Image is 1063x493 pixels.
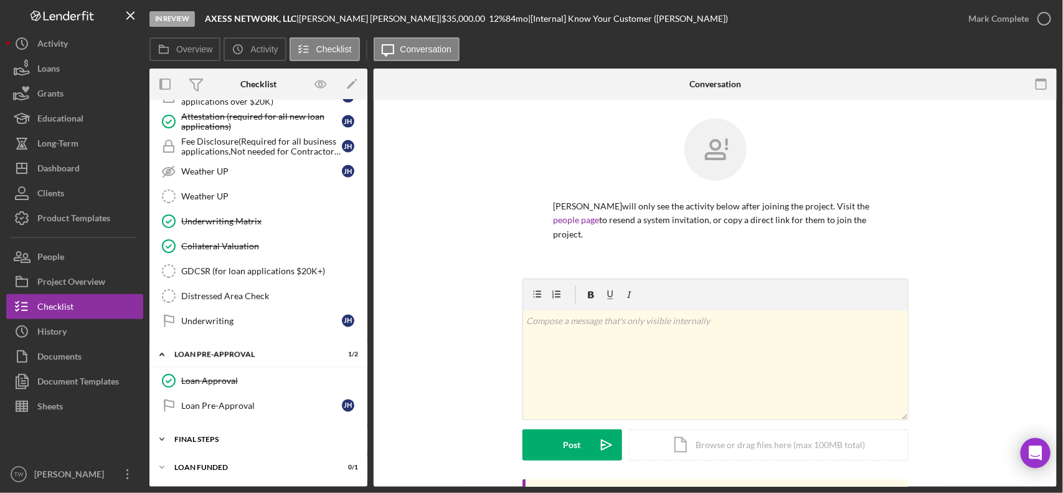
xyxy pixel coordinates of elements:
div: 0 / 1 [336,464,358,471]
button: History [6,319,143,344]
a: Loan Approval [156,368,361,393]
label: Activity [250,44,278,54]
a: people page [554,214,600,225]
div: | [205,14,299,24]
div: [PERSON_NAME] [31,462,112,490]
div: | [Internal] Know Your Customer ([PERSON_NAME]) [528,14,728,24]
div: Open Intercom Messenger [1021,438,1051,468]
div: Project Overview [37,269,105,297]
div: History [37,319,67,347]
div: Dashboard [37,156,80,184]
div: J H [342,140,354,153]
a: UnderwritingJH [156,309,361,333]
button: Project Overview [6,269,143,294]
button: Long-Term [6,131,143,156]
p: [PERSON_NAME] will only see the activity below after joining the project. Visit the to resend a s... [554,199,877,241]
div: LOAN FUNDED [174,464,327,471]
div: Loan Approval [181,376,361,386]
div: 1 / 2 [336,351,358,358]
label: Checklist [316,44,352,54]
div: Activity [37,31,68,59]
button: Document Templates [6,369,143,394]
button: Checklist [290,37,360,61]
div: Weather UP [181,191,361,201]
button: Documents [6,344,143,369]
div: [PERSON_NAME] [PERSON_NAME] | [299,14,442,24]
a: Checklist [6,294,143,319]
div: J H [342,165,354,178]
div: Educational [37,106,83,134]
text: TW [14,471,24,478]
a: Underwriting Matrix [156,209,361,234]
button: People [6,244,143,269]
button: Overview [149,37,220,61]
a: Attestation (required for all new loan applications)JH [156,109,361,134]
a: Collateral Valuation [156,234,361,259]
div: In Review [149,11,195,27]
div: Clients [37,181,64,209]
div: Fee Disclosure(Required for all business applications,Not needed for Contractor loans) [181,136,342,156]
a: Loan Pre-ApprovalJH [156,393,361,418]
div: Distressed Area Check [181,291,361,301]
div: J H [342,115,354,128]
button: Loans [6,56,143,81]
div: Long-Term [37,131,78,159]
div: J H [342,400,354,412]
a: Distressed Area Check [156,284,361,309]
div: Product Templates [37,206,110,234]
div: GDCSR (for loan applications $20K+) [181,266,361,276]
div: Collateral Valuation [181,241,361,251]
div: 12 % [489,14,506,24]
div: Loan Pre-Approval [181,401,342,411]
div: J H [342,315,354,327]
div: Attestation (required for all new loan applications) [181,112,342,132]
button: Product Templates [6,206,143,231]
label: Overview [176,44,212,54]
div: Underwriting [181,316,342,326]
a: GDCSR (for loan applications $20K+) [156,259,361,284]
button: Grants [6,81,143,106]
div: Grants [37,81,64,109]
div: Post [564,429,581,461]
div: FINAL STEPS [174,436,352,443]
button: Activity [224,37,286,61]
div: $35,000.00 [442,14,489,24]
div: Conversation [689,79,741,89]
div: Sheets [37,394,63,422]
div: Underwriting Matrix [181,216,361,226]
button: Educational [6,106,143,131]
button: Sheets [6,394,143,419]
div: Loans [37,56,60,84]
div: Checklist [240,79,276,89]
div: Document Templates [37,369,119,397]
div: Mark Complete [968,6,1029,31]
button: Post [522,429,622,461]
button: Dashboard [6,156,143,181]
button: Conversation [374,37,460,61]
div: LOAN PRE-APPROVAL [174,351,327,358]
b: AXESS NETWORK, LLC [205,13,296,24]
div: 84 mo [506,14,528,24]
a: Weather UP [156,184,361,209]
div: Weather UP [181,166,342,176]
label: Conversation [400,44,452,54]
div: Checklist [37,294,73,322]
button: Activity [6,31,143,56]
a: Weather UPJH [156,159,361,184]
button: TW[PERSON_NAME] [6,462,143,487]
button: Clients [6,181,143,206]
